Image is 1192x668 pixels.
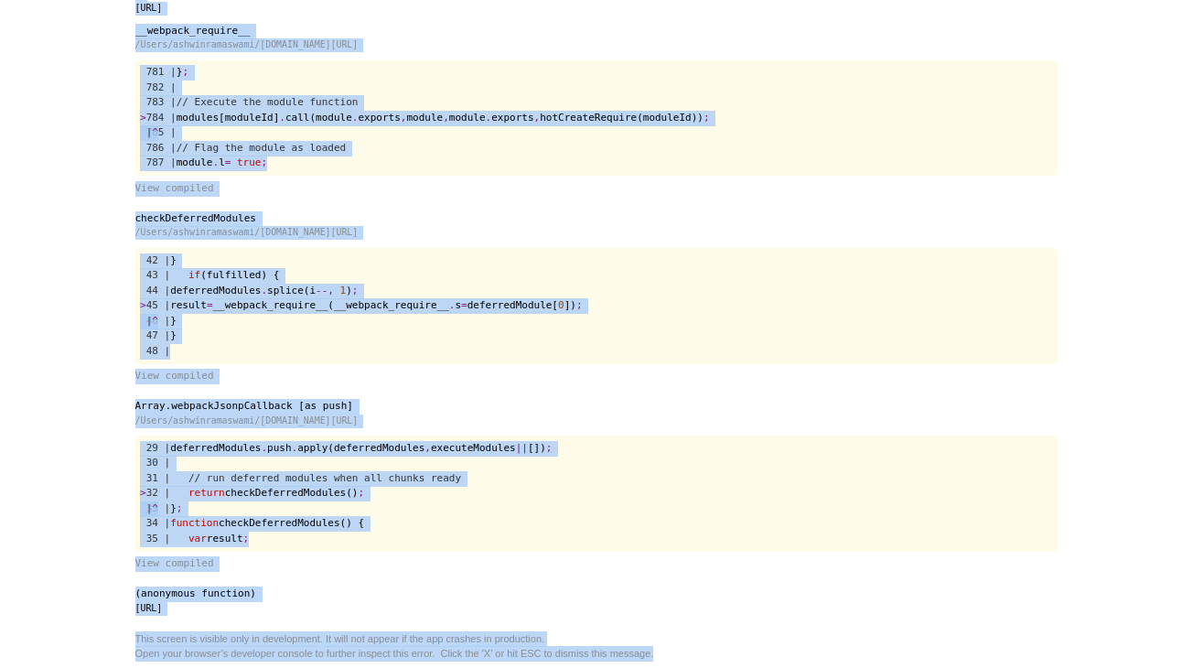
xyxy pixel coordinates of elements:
span: ; [576,299,583,311]
span: 784 | [146,112,177,124]
span: . [279,112,285,124]
span: 43 | [146,269,171,281]
span: true [237,156,262,168]
span: module [177,156,213,168]
span: 45 | [146,299,171,311]
span: 787 | [146,156,177,168]
span: ; [243,533,250,544]
button: View compiled [135,556,1058,572]
span: ; [546,442,553,454]
span: 781 | [146,66,177,78]
span: 31 | [146,472,171,484]
span: | [146,315,153,327]
span: // Flag the module as loaded [177,142,346,154]
span: deferredModules [170,285,261,296]
span: apply(deferredModules [297,442,424,454]
span: -- [316,285,328,296]
span: ^ [152,502,158,514]
div: (anonymous function) [135,587,1058,602]
button: View compiled [135,369,1058,384]
span: [URL] [135,3,163,13]
span: ]) [564,299,576,311]
span: 48 | [146,345,171,357]
span: 0 [558,299,564,311]
span: , [401,112,407,124]
span: . [261,442,267,454]
span: 786 | [146,142,177,154]
span: } [170,315,177,327]
span: 782 | [146,81,177,93]
span: 35 | [146,533,171,544]
span: 47 | [146,329,171,341]
div: This screen is visible only in development. It will not appear if the app crashes in production. ... [135,631,1058,662]
span: var [188,533,207,544]
span: 30 | [146,457,171,469]
span: = [207,299,213,311]
span: s [455,299,461,311]
span: []) [528,442,546,454]
span: exports [358,112,400,124]
span: ^ [152,315,158,327]
span: checkDeferredModules() { [219,517,364,529]
span: 29 | [146,442,171,454]
span: executeModules [431,442,516,454]
span: module [449,112,486,124]
span: || [516,442,528,454]
span: /Users/ashwinramaswami/[DOMAIN_NAME][URL] [135,39,359,49]
span: push [267,442,292,454]
span: } [170,329,177,341]
button: View compiled [135,181,1058,197]
span: /Users/ashwinramaswami/[DOMAIN_NAME][URL] [135,227,359,237]
span: } [177,66,183,78]
span: = [461,299,467,311]
span: call(module [285,112,352,124]
span: splice(i [267,285,316,296]
span: deferredModule[ [467,299,558,311]
div: checkDeferredModules [135,211,1058,227]
span: = [225,156,231,168]
span: if [188,269,200,281]
span: , [534,112,541,124]
span: result [207,533,243,544]
span: , [424,442,431,454]
span: module [406,112,443,124]
span: . [292,442,298,454]
span: ) [346,285,352,296]
span: 1 [340,285,347,296]
span: ; [352,285,359,296]
span: // Execute the module function [177,96,359,108]
span: . [486,112,492,124]
span: > [140,487,146,499]
span: . [449,299,456,311]
span: | [146,502,153,514]
div: Array.webpackJsonpCallback [as push] [135,399,1058,415]
span: __webpack_require__(__webpack_require__ [213,299,449,311]
span: [URL] [135,603,163,613]
span: // run deferred modules when all chunks ready [188,472,461,484]
span: 42 | [146,254,171,266]
span: checkDeferredModules() [225,487,359,499]
span: } [170,254,177,266]
span: ; [182,66,188,78]
span: ; [358,487,364,499]
span: 785 | [146,126,177,138]
span: exports [491,112,533,124]
span: 34 | [146,517,171,529]
span: l [219,156,225,168]
span: return [188,487,225,499]
span: ; [177,502,183,514]
span: 44 | [146,285,171,296]
span: . [352,112,359,124]
span: > [140,112,146,124]
span: /Users/ashwinramaswami/[DOMAIN_NAME][URL] [135,415,359,426]
span: ^ [152,126,158,138]
span: . [261,285,267,296]
span: } [170,502,177,514]
span: hotCreateRequire(moduleId)) [540,112,703,124]
span: . [213,156,220,168]
span: result [170,299,207,311]
span: , [328,285,334,296]
span: ; [262,156,268,168]
span: | [146,126,153,138]
span: deferredModules [170,442,261,454]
